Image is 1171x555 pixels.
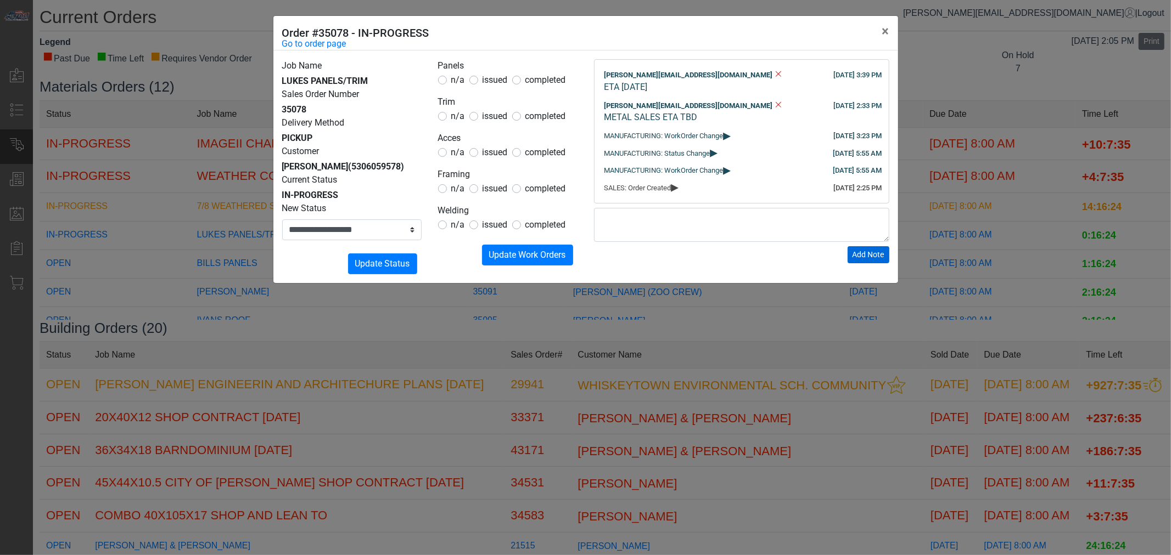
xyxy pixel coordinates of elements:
[483,75,508,85] span: issued
[671,183,679,190] span: ▸
[710,149,718,156] span: ▸
[282,116,345,129] label: Delivery Method
[604,131,879,141] div: MANUFACTURING: WorkOrder Change
[451,75,465,85] span: n/a
[604,111,879,124] div: METAL SALES ETA TBD
[451,147,465,157] span: n/a
[604,165,879,176] div: MANUFACTURING: WorkOrder Change
[833,148,882,159] div: [DATE] 5:55 AM
[282,132,422,145] div: PICKUP
[282,76,368,86] span: LUKES PANELS/TRIM
[282,88,360,101] label: Sales Order Number
[525,75,566,85] span: completed
[482,245,573,265] button: Update Work Orders
[604,148,879,159] div: MANUFACTURING: Status Change
[724,166,731,173] span: ▸
[604,183,879,194] div: SALES: Order Created
[525,147,566,157] span: completed
[282,145,320,158] label: Customer
[834,100,882,111] div: [DATE] 2:33 PM
[282,202,327,215] label: New Status
[848,246,889,263] button: Add Note
[834,70,882,81] div: [DATE] 3:39 PM
[438,168,578,182] legend: Framing
[349,161,405,172] span: (5306059578)
[853,250,884,259] span: Add Note
[438,132,578,146] legend: Acces
[282,37,346,50] a: Go to order page
[483,147,508,157] span: issued
[451,111,465,121] span: n/a
[438,95,578,110] legend: Trim
[604,81,879,94] div: ETA [DATE]
[489,250,566,260] span: Update Work Orders
[355,258,410,269] span: Update Status
[834,183,882,194] div: [DATE] 2:25 PM
[282,59,322,72] label: Job Name
[525,111,566,121] span: completed
[604,101,773,110] span: [PERSON_NAME][EMAIL_ADDRESS][DOMAIN_NAME]
[282,173,338,186] label: Current Status
[438,204,578,218] legend: Welding
[451,219,465,230] span: n/a
[873,16,898,47] button: Close
[834,131,882,141] div: [DATE] 3:23 PM
[282,160,422,173] div: [PERSON_NAME]
[525,183,566,194] span: completed
[483,111,508,121] span: issued
[282,103,422,116] div: 35078
[438,59,578,73] legend: Panels
[483,219,508,230] span: issued
[833,165,882,176] div: [DATE] 5:55 AM
[282,25,429,41] h5: Order #35078 - IN-PROGRESS
[525,219,566,230] span: completed
[282,189,422,202] div: IN-PROGRESS
[348,253,417,274] button: Update Status
[483,183,508,194] span: issued
[604,71,773,79] span: [PERSON_NAME][EMAIL_ADDRESS][DOMAIN_NAME]
[724,132,731,139] span: ▸
[451,183,465,194] span: n/a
